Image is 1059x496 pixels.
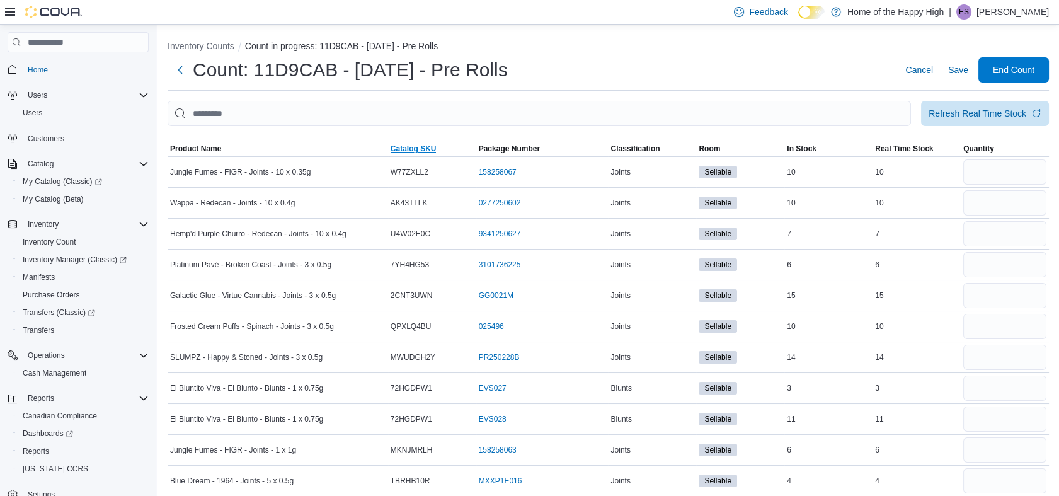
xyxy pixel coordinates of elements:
[3,60,154,78] button: Home
[784,381,873,396] div: 3
[388,141,476,156] button: Catalog SKU
[391,383,432,393] span: 72HGDPW1
[18,305,100,320] a: Transfers (Classic)
[23,429,73,439] span: Dashboards
[23,131,69,146] a: Customers
[784,226,873,241] div: 7
[18,252,149,267] span: Inventory Manager (Classic)
[699,475,737,487] span: Sellable
[18,426,78,441] a: Dashboards
[170,229,346,239] span: Hemp'd Purple Churro - Redecan - Joints - 10 x 0.4g
[13,304,154,321] a: Transfers (Classic)
[25,6,82,18] img: Cova
[23,88,149,103] span: Users
[948,64,968,76] span: Save
[479,229,521,239] a: 9341250627
[963,144,994,154] span: Quantity
[168,40,1049,55] nav: An example of EuiBreadcrumbs
[170,476,294,486] span: Blue Dream - 1964 - Joints - 5 x 0.5g
[8,55,149,496] nav: Complex example
[873,226,961,241] div: 7
[23,176,102,187] span: My Catalog (Classic)
[23,156,59,171] button: Catalog
[18,323,59,338] a: Transfers
[13,364,154,382] button: Cash Management
[23,348,149,363] span: Operations
[608,141,696,156] button: Classification
[873,164,961,180] div: 10
[170,260,331,270] span: Platinum Pavé - Broken Coast - Joints - 3 x 0.5g
[873,195,961,211] div: 10
[28,393,54,403] span: Reports
[168,101,911,126] input: This is a search bar. After typing your query, hit enter to filter the results lower in the page.
[18,192,149,207] span: My Catalog (Beta)
[13,407,154,425] button: Canadian Compliance
[704,228,731,239] span: Sellable
[23,368,86,378] span: Cash Management
[610,383,631,393] span: Blunts
[170,291,336,301] span: Galactic Glue - Virtue Cannabis - Joints - 3 x 0.5g
[704,413,731,425] span: Sellable
[479,198,521,208] a: 0277250602
[784,141,873,156] button: In Stock
[18,366,91,381] a: Cash Management
[704,383,731,394] span: Sellable
[699,351,737,364] span: Sellable
[959,4,969,20] span: ES
[18,234,81,250] a: Inventory Count
[479,383,507,393] a: EVS027
[18,323,149,338] span: Transfers
[18,408,102,424] a: Canadian Compliance
[23,130,149,146] span: Customers
[3,389,154,407] button: Reports
[873,473,961,488] div: 4
[23,255,127,265] span: Inventory Manager (Classic)
[23,464,88,474] span: [US_STATE] CCRS
[28,65,48,75] span: Home
[961,141,1049,156] button: Quantity
[23,217,149,232] span: Inventory
[798,6,825,19] input: Dark Mode
[13,460,154,478] button: [US_STATE] CCRS
[610,198,630,208] span: Joints
[704,475,731,487] span: Sellable
[873,412,961,427] div: 11
[784,412,873,427] div: 11
[170,321,334,332] span: Frosted Cream Puffs - Spinach - Joints - 3 x 0.5g
[699,197,737,209] span: Sellable
[18,461,149,476] span: Washington CCRS
[13,321,154,339] button: Transfers
[949,4,951,20] p: |
[704,321,731,332] span: Sellable
[3,216,154,233] button: Inventory
[479,144,540,154] span: Package Number
[479,321,504,332] a: 025496
[28,350,65,360] span: Operations
[245,41,438,51] button: Count in progress: 11D9CAB - [DATE] - Pre Rolls
[873,381,961,396] div: 3
[873,141,961,156] button: Real Time Stock
[787,144,816,154] span: In Stock
[18,234,149,250] span: Inventory Count
[170,383,323,393] span: El Bluntito Viva - El Blunto - Blunts - 1 x 0.75g
[784,164,873,180] div: 10
[168,57,193,83] button: Next
[23,108,42,118] span: Users
[784,257,873,272] div: 6
[900,57,938,83] button: Cancel
[704,259,731,270] span: Sellable
[784,473,873,488] div: 4
[18,270,149,285] span: Manifests
[610,476,630,486] span: Joints
[168,141,388,156] button: Product Name
[13,190,154,208] button: My Catalog (Beta)
[699,289,737,302] span: Sellable
[23,308,95,318] span: Transfers (Classic)
[699,228,737,240] span: Sellable
[23,194,84,204] span: My Catalog (Beta)
[18,287,149,303] span: Purchase Orders
[479,167,517,177] a: 158258067
[479,414,507,424] a: EVS028
[23,237,76,247] span: Inventory Count
[13,233,154,251] button: Inventory Count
